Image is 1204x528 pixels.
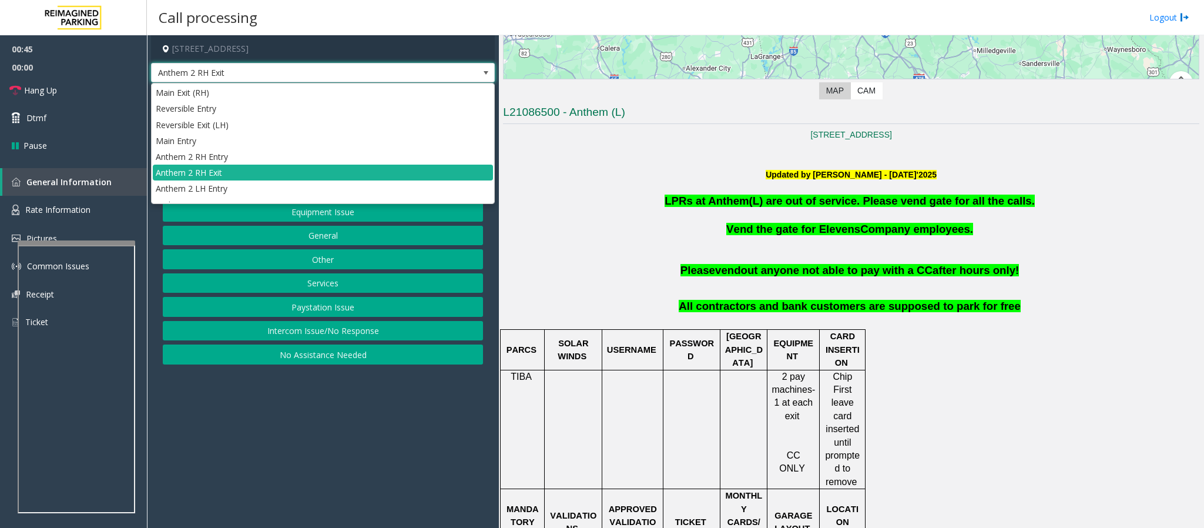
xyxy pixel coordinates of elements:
span: Company employees. [860,223,973,235]
span: PARCS [507,345,536,355]
span: All contractors and bank customers are supposed to park for free [679,300,1021,312]
span: Chip First leave card inserted until prompted to remove [825,372,860,487]
span: 2 pay machines- 1 at each exit [772,372,815,421]
span: Pictures [26,233,57,244]
button: No Assistance Needed [163,345,483,365]
span: Rate Information [25,204,90,215]
li: Anthem 2 RH Exit [153,165,493,181]
img: 'icon' [12,262,21,271]
span: EQUIPMENT [774,339,814,361]
h4: [STREET_ADDRESS] [151,35,495,63]
h3: Call processing [153,3,263,32]
img: 'icon' [12,235,21,242]
button: Intercom Issue/No Response [163,321,483,341]
img: logout [1180,11,1189,24]
button: Equipment Issue [163,202,483,222]
li: Reversible Entry [153,101,493,116]
span: Hang Up [24,84,57,96]
a: Logout [1149,11,1189,24]
span: Please [680,264,715,276]
li: Reversible Exit (LH) [153,117,493,133]
li: Main Entry [153,133,493,149]
span: SOLAR WINDS [558,339,588,361]
label: Map [819,82,851,99]
li: Main Exit (RH) [153,85,493,101]
a: [STREET_ADDRESS] [810,130,891,139]
button: Other [163,249,483,269]
li: Anthem 2 LH Entry [153,181,493,196]
span: [GEOGRAPHIC_DATA] [725,332,763,367]
button: Services [163,273,483,293]
span: PASSWORD [669,339,714,361]
span: CARD INSERTION [826,332,860,367]
span: TIBA [511,372,532,382]
span: Pause [24,139,47,152]
span: Anthem 2 RH Exit [152,64,426,82]
span: CC ONLY [779,450,805,473]
span: General Information [26,176,112,188]
span: USERNAME [607,345,656,355]
img: 'icon' [12,205,19,215]
h3: L21086500 - Anthem (L) [503,105,1199,124]
li: Anthem 2 RH Entry [153,149,493,165]
img: 'icon' [12,290,20,298]
button: Paystation Issue [163,297,483,317]
span: Vend the gate for Elevens [726,223,860,235]
font: Updated by [PERSON_NAME] - [DATE]'2025 [766,170,937,179]
span: after hours only! [933,264,1019,276]
img: 'icon' [12,178,21,186]
img: 'icon' [12,317,19,328]
span: TICKET [675,517,706,527]
button: General [163,226,483,246]
button: Map camera controls [1169,71,1193,95]
span: LPRs at Anthem(L) are out of service. Please vend gate for all the calls. [665,195,1035,207]
span: Dtmf [26,112,46,124]
label: CAM [850,82,883,99]
span: out anyone not able to pay with a CC [741,264,933,276]
a: General Information [2,168,147,196]
span: vend [715,264,741,276]
li: Anthem 2 LH Exit [153,197,493,213]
